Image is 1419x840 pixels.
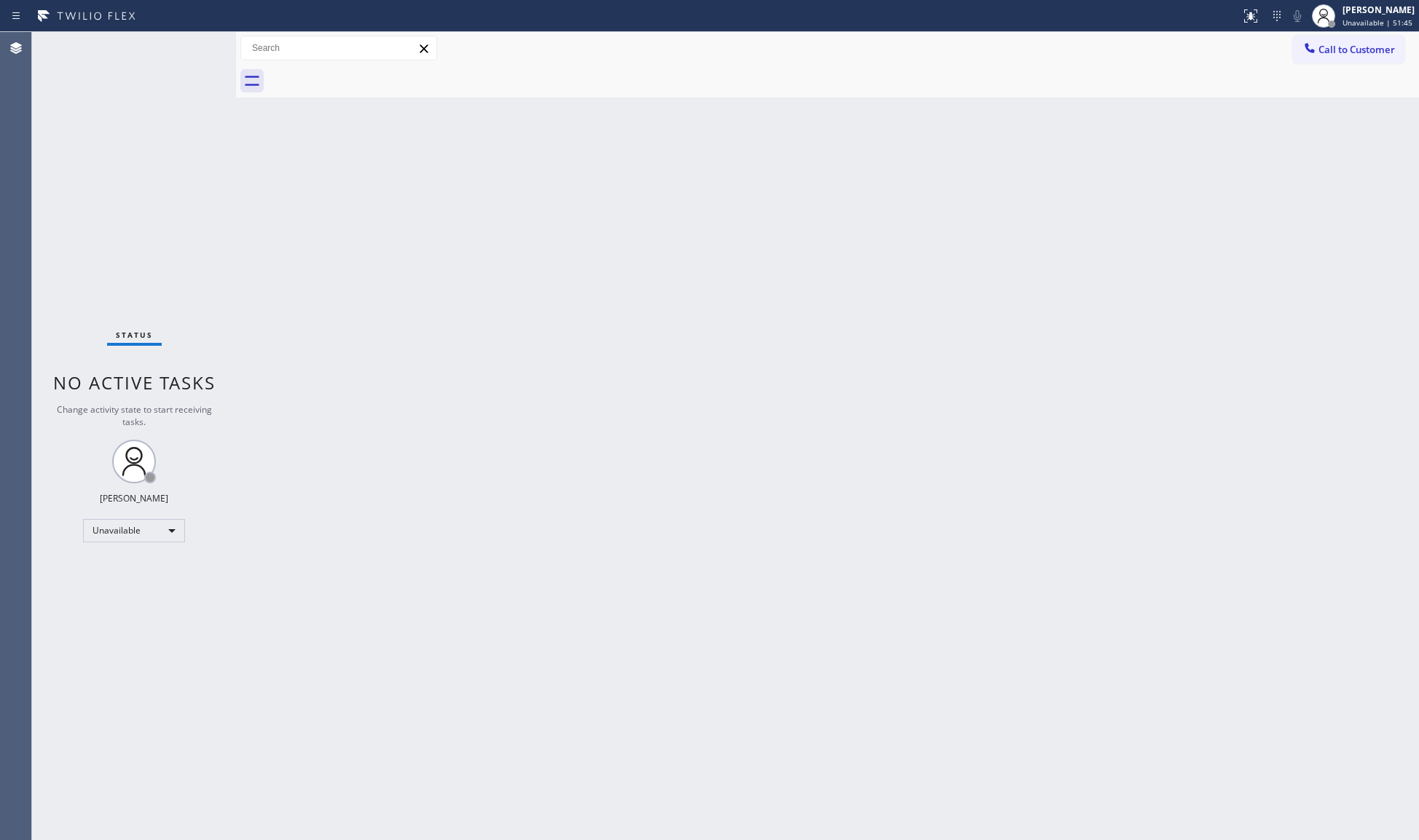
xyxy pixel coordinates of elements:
span: Change activity state to start receiving tasks. [57,403,212,428]
span: Call to Customer [1318,43,1395,56]
span: Unavailable | 51:45 [1343,17,1412,28]
div: [PERSON_NAME] [1343,4,1415,16]
div: Unavailable [83,519,185,542]
button: Call to Customer [1293,36,1404,63]
span: No active tasks [53,371,216,395]
span: Status [116,330,153,340]
input: Search [241,36,436,60]
button: Mute [1287,6,1308,26]
div: [PERSON_NAME] [100,492,168,504]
